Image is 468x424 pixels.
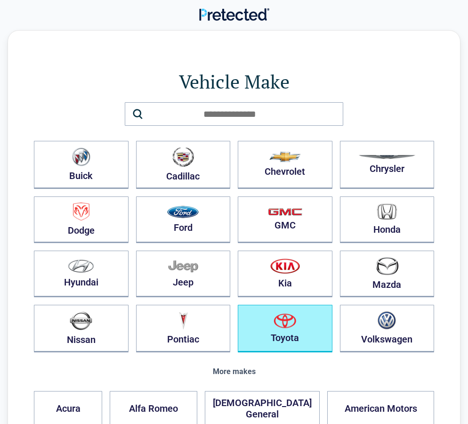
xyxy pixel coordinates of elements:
h1: Vehicle Make [34,68,434,95]
button: Mazda [340,251,435,297]
button: Pontiac [136,305,231,352]
button: Buick [34,141,129,189]
button: Chrysler [340,141,435,189]
div: More makes [34,367,434,376]
button: Kia [238,251,332,297]
button: GMC [238,196,332,243]
button: Chevrolet [238,141,332,189]
button: Jeep [136,251,231,297]
button: Dodge [34,196,129,243]
button: Toyota [238,305,332,352]
button: Hyundai [34,251,129,297]
button: Honda [340,196,435,243]
button: Ford [136,196,231,243]
button: Nissan [34,305,129,352]
button: Volkswagen [340,305,435,352]
button: Cadillac [136,141,231,189]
